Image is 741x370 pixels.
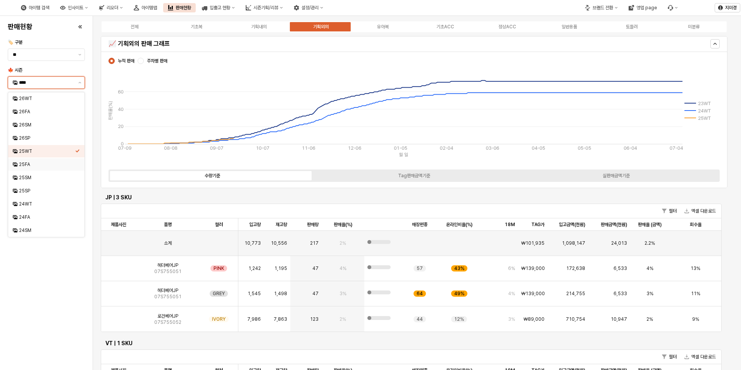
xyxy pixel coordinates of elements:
[691,290,700,297] span: 11%
[253,5,278,10] div: 시즌기획/리뷰
[603,173,630,178] div: 실판매금액기준
[646,290,653,297] span: 3%
[725,5,737,11] p: 지미경
[593,5,613,10] div: 브랜드 전환
[289,3,328,12] div: 설정/관리
[508,316,515,322] span: 3%
[248,290,261,297] span: 1,545
[691,265,700,271] span: 13%
[566,265,585,271] span: 172,638
[339,316,346,322] span: 2%
[312,265,319,271] span: 47
[164,221,172,228] span: 품명
[19,188,75,194] div: 25SP
[531,221,545,228] span: TAG가
[176,5,191,10] div: 판매현황
[710,39,720,48] button: Hide
[228,23,290,30] label: 기획내의
[164,240,172,246] span: 소계
[339,240,346,246] span: 2%
[414,23,476,30] label: 기초ACC
[251,24,267,29] div: 기획내의
[274,290,287,297] span: 1,498
[646,316,653,322] span: 2%
[55,3,93,12] div: 인사이트
[19,227,75,233] div: 24SM
[19,201,75,207] div: 24WT
[157,313,178,319] span: 로건베어JP
[412,221,427,228] span: 매장편중
[131,24,138,29] div: 전체
[163,3,196,12] div: 판매현황
[310,316,319,322] span: 123
[334,221,352,228] span: 판매율(%)
[646,265,653,271] span: 4%
[103,23,165,30] label: 전체
[566,316,585,322] span: 710,754
[307,221,319,228] span: 판매량
[562,240,585,246] span: 1,098,147
[638,221,662,228] span: 판매율 (금액)
[29,5,49,10] div: 아이템 검색
[271,240,287,246] span: 10,556
[521,265,545,271] span: ₩139,000
[197,3,240,12] div: 입출고 현황
[94,3,128,12] div: 리오더
[454,265,464,271] span: 43%
[377,24,389,29] div: 유아복
[663,23,725,30] label: 미분류
[19,95,75,102] div: 26WT
[157,287,178,294] span: 헤더베어JP
[154,294,181,300] span: 07S755051
[313,172,515,179] label: Tag판매금액기준
[613,290,627,297] span: 6,533
[611,316,627,322] span: 10,947
[476,23,538,30] label: 정상ACC
[205,173,220,178] div: 수량기준
[105,194,717,201] h6: JP | 3 SKU
[276,221,287,228] span: 재고량
[505,221,515,228] span: 18M
[659,352,680,361] button: 필터
[688,24,700,29] div: 미분류
[659,206,680,216] button: 필터
[454,316,464,322] span: 12%
[498,24,516,29] div: 정상ACC
[154,268,181,275] span: 07S755051
[107,5,118,10] div: 리오더
[215,221,223,228] span: 컬러
[624,3,662,12] div: 영업 page
[352,23,414,30] label: 유아복
[8,23,33,31] h4: 판매현황
[248,265,261,271] span: 1,242
[626,24,638,29] div: 토들러
[147,58,167,64] span: 주차별 판매
[690,221,701,228] span: 회수율
[154,319,181,325] span: 07S755052
[663,3,682,12] div: Menu item 6
[157,262,178,268] span: 헤더베어JP
[562,24,577,29] div: 일반용품
[559,221,585,228] span: 입고금액(천원)
[611,240,627,246] span: 24,013
[274,316,287,322] span: 7,863
[274,265,287,271] span: 1,195
[398,173,430,178] div: Tag판매금액기준
[213,290,225,297] span: GREY
[508,290,515,297] span: 4%
[191,24,202,29] div: 기초복
[417,265,423,271] span: 57
[19,214,75,220] div: 24FA
[212,316,226,322] span: IVORY
[19,175,75,181] div: 25SM
[105,340,717,347] h6: VT | 1 SKU
[118,58,134,64] span: 누적 판매
[600,23,662,30] label: 토들러
[19,135,75,141] div: 26SP
[613,265,627,271] span: 6,533
[454,290,464,297] span: 49%
[245,240,261,246] span: 10,773
[19,161,75,168] div: 25FA
[8,40,22,45] span: 🏷️ 구분
[75,77,84,88] button: 제안 사항 표시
